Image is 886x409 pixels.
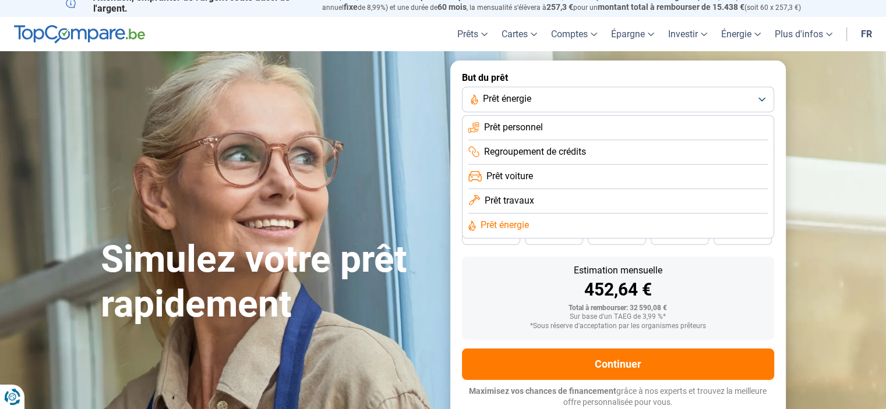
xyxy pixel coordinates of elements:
[469,386,616,396] span: Maximisez vos chances de financement
[481,219,529,232] span: Prêt énergie
[471,313,765,321] div: Sur base d'un TAEG de 3,99 %*
[544,17,604,51] a: Comptes
[604,17,661,51] a: Épargne
[598,2,744,12] span: montant total à rembourser de 15.438 €
[478,233,504,240] span: 48 mois
[768,17,839,51] a: Plus d'infos
[541,233,567,240] span: 42 mois
[471,266,765,275] div: Estimation mensuelle
[485,194,534,207] span: Prêt travaux
[462,348,774,380] button: Continuer
[495,17,544,51] a: Cartes
[854,17,879,51] a: fr
[667,233,693,240] span: 30 mois
[14,25,145,44] img: TopCompare
[471,281,765,298] div: 452,64 €
[344,2,358,12] span: fixe
[462,386,774,408] p: grâce à nos experts et trouvez la meilleure offre personnalisée pour vous.
[462,87,774,112] button: Prêt énergie
[483,93,531,105] span: Prêt énergie
[484,121,543,134] span: Prêt personnel
[101,237,436,327] h1: Simulez votre prêt rapidement
[471,322,765,330] div: *Sous réserve d'acceptation par les organismes prêteurs
[486,170,533,183] span: Prêt voiture
[546,2,573,12] span: 257,3 €
[730,233,756,240] span: 24 mois
[714,17,768,51] a: Énergie
[450,17,495,51] a: Prêts
[471,304,765,312] div: Total à rembourser: 32 590,08 €
[661,17,714,51] a: Investir
[484,145,586,158] span: Regroupement de crédits
[462,72,774,83] label: But du prêt
[604,233,630,240] span: 36 mois
[437,2,467,12] span: 60 mois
